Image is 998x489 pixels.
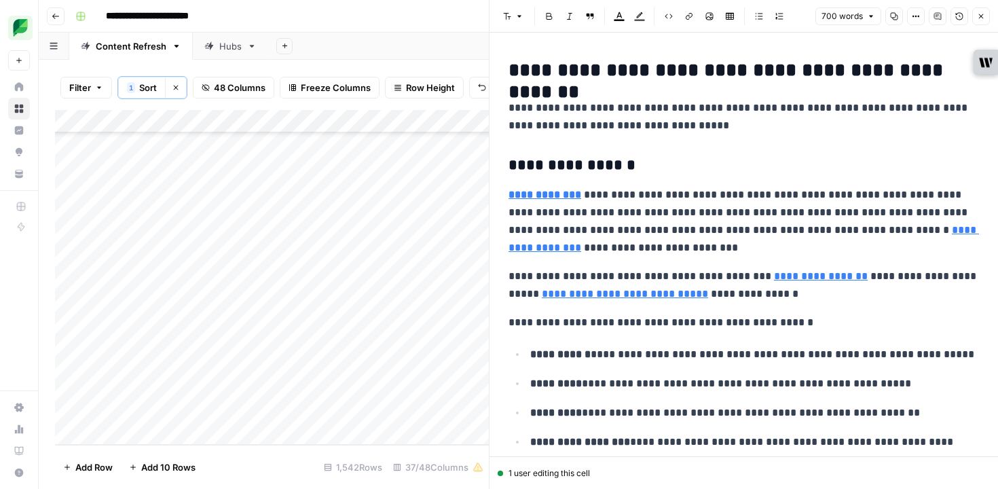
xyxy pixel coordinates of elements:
a: Settings [8,397,30,418]
a: Learning Hub [8,440,30,462]
span: Add 10 Rows [141,460,196,474]
button: Add 10 Rows [121,456,204,478]
button: Help + Support [8,462,30,484]
span: Freeze Columns [301,81,371,94]
a: Home [8,76,30,98]
span: Add Row [75,460,113,474]
div: 1 user editing this cell [498,467,990,479]
img: SproutSocial Logo [8,16,33,40]
span: Sort [139,81,157,94]
button: Filter [60,77,112,98]
a: Content Refresh [69,33,193,60]
a: Hubs [193,33,268,60]
button: 1Sort [118,77,165,98]
a: Your Data [8,163,30,185]
span: 48 Columns [214,81,265,94]
a: Opportunities [8,141,30,163]
div: 1 [127,82,135,93]
button: Row Height [385,77,464,98]
span: Row Height [406,81,455,94]
span: 1 [129,82,133,93]
span: Filter [69,81,91,94]
div: 1,542 Rows [318,456,388,478]
a: Usage [8,418,30,440]
span: 700 words [821,10,863,22]
button: 700 words [815,7,881,25]
button: Workspace: SproutSocial [8,11,30,45]
a: Browse [8,98,30,120]
div: 37/48 Columns [388,456,489,478]
div: Hubs [219,39,242,53]
button: Freeze Columns [280,77,380,98]
button: 48 Columns [193,77,274,98]
div: Content Refresh [96,39,166,53]
a: Insights [8,120,30,141]
button: Add Row [55,456,121,478]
